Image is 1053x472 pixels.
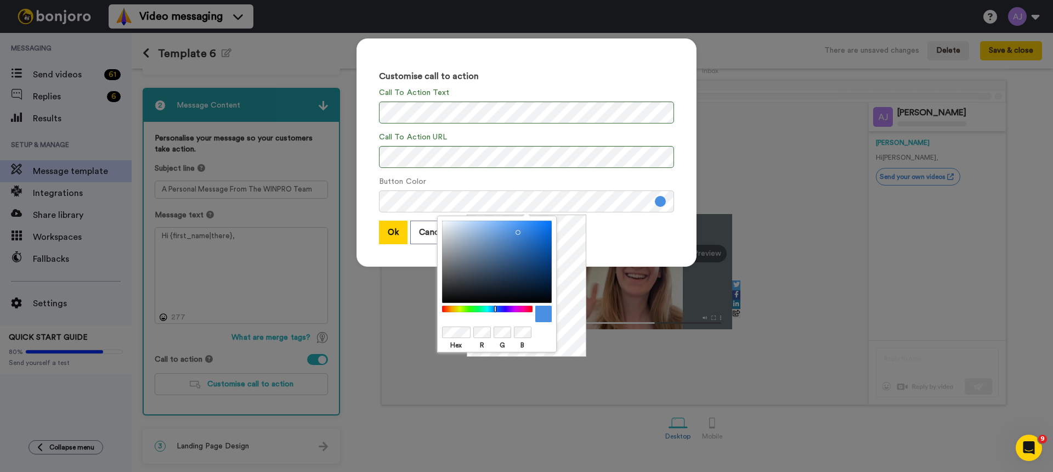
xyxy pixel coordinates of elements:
[494,340,511,350] label: G
[379,72,674,82] h3: Customise call to action
[410,221,454,244] button: Cancel
[1016,435,1042,461] iframe: Intercom live chat
[379,132,447,143] label: Call To Action URL
[379,176,426,188] label: Button Color
[379,87,450,99] label: Call To Action Text
[473,340,491,350] label: R
[442,340,471,350] label: Hex
[379,221,407,244] button: Ok
[1038,435,1047,443] span: 9
[514,340,531,350] label: B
